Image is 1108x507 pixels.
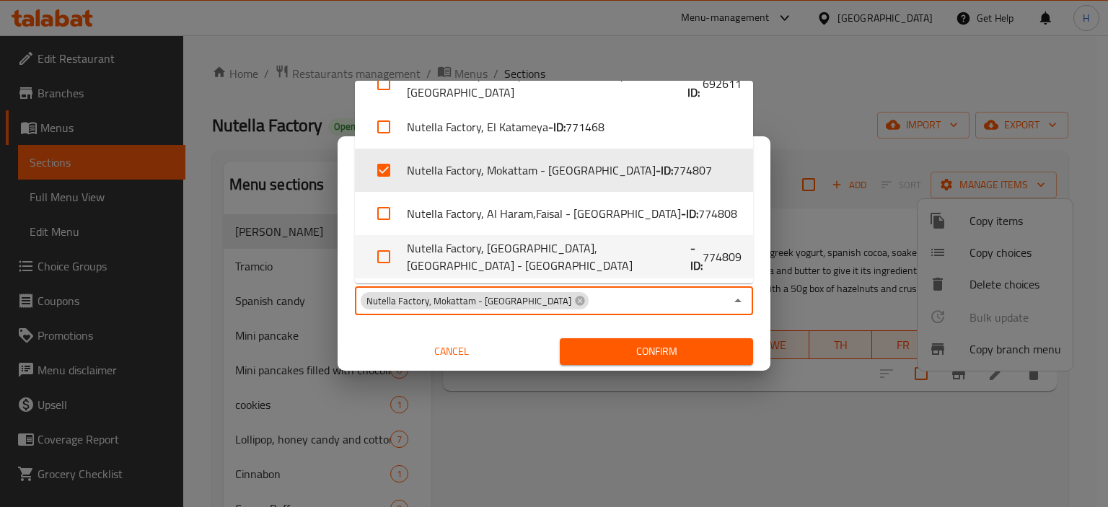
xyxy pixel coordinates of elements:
[687,66,703,101] b: - ID:
[560,338,753,365] button: Confirm
[361,294,577,308] span: Nutella Factory, Mokattam - [GEOGRAPHIC_DATA]
[690,239,703,274] b: - ID:
[681,205,698,222] b: - ID:
[548,118,566,136] b: - ID:
[703,75,742,92] span: 692611
[728,291,748,311] button: Close
[355,105,753,149] li: Nutella Factory, El Katameya
[355,235,753,278] li: Nutella Factory, [GEOGRAPHIC_DATA],[GEOGRAPHIC_DATA] - [GEOGRAPHIC_DATA]
[355,149,753,192] li: Nutella Factory, Mokattam - [GEOGRAPHIC_DATA]
[361,292,589,309] div: Nutella Factory, Mokattam - [GEOGRAPHIC_DATA]
[355,192,753,235] li: Nutella Factory, Al Haram,Faisal - [GEOGRAPHIC_DATA]
[656,162,673,179] b: - ID:
[698,205,737,222] span: 774808
[673,162,712,179] span: 774807
[566,118,604,136] span: 771468
[355,338,548,365] button: Cancel
[361,343,542,361] span: Cancel
[355,62,753,105] li: Nutella Factory, Hadaiq Al Qubbah - Hadauq [GEOGRAPHIC_DATA]
[571,343,742,361] span: Confirm
[703,248,742,265] span: 774809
